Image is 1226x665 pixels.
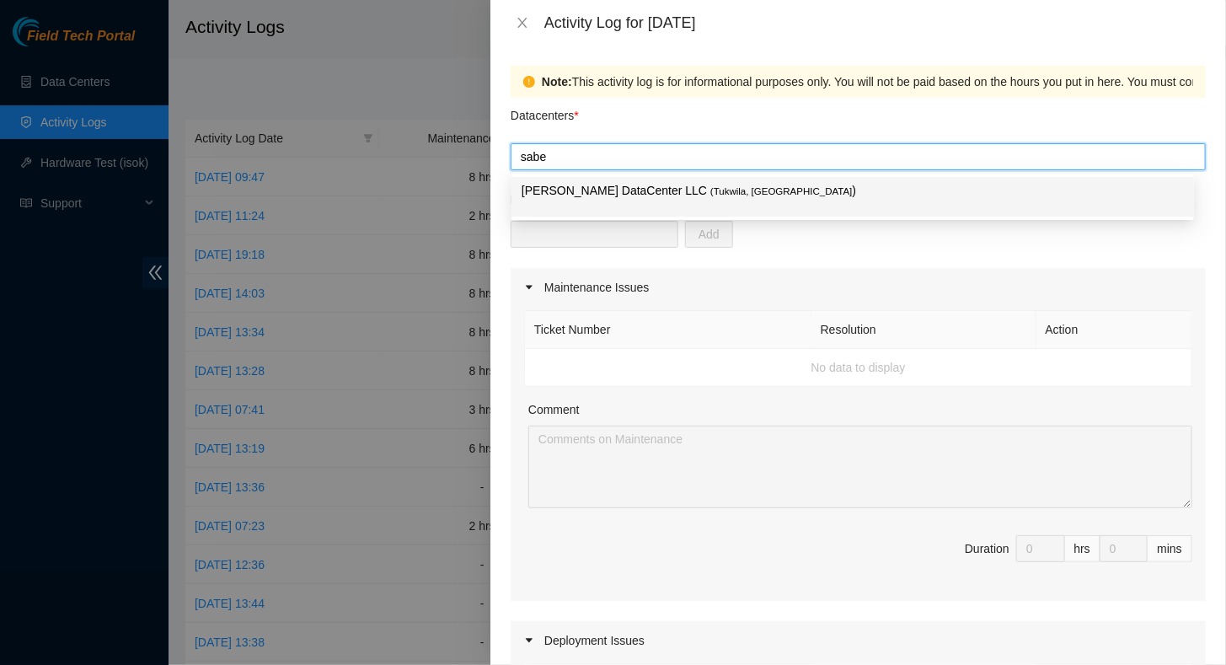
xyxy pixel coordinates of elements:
button: Close [511,15,534,31]
span: ( Tukwila, [GEOGRAPHIC_DATA] [710,186,853,196]
th: Ticket Number [525,311,811,349]
p: Datacenters [511,98,579,125]
textarea: Comment [528,426,1192,508]
div: Duration [965,539,1009,558]
div: Deployment Issues [511,621,1206,660]
div: Activity Log for [DATE] [544,13,1206,32]
div: hrs [1065,535,1100,562]
label: Comment [528,400,580,419]
th: Action [1036,311,1192,349]
button: Add [685,221,733,248]
div: mins [1148,535,1192,562]
span: caret-right [524,636,534,646]
td: No data to display [525,349,1192,387]
strong: Note: [542,72,572,91]
p: [PERSON_NAME] DataCenter LLC ) [522,181,1184,201]
span: exclamation-circle [523,76,535,88]
th: Resolution [811,311,1036,349]
span: caret-right [524,282,534,292]
span: close [516,16,529,29]
p: Enter Ticket / DP ID [511,190,1206,209]
div: Maintenance Issues [511,268,1206,307]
